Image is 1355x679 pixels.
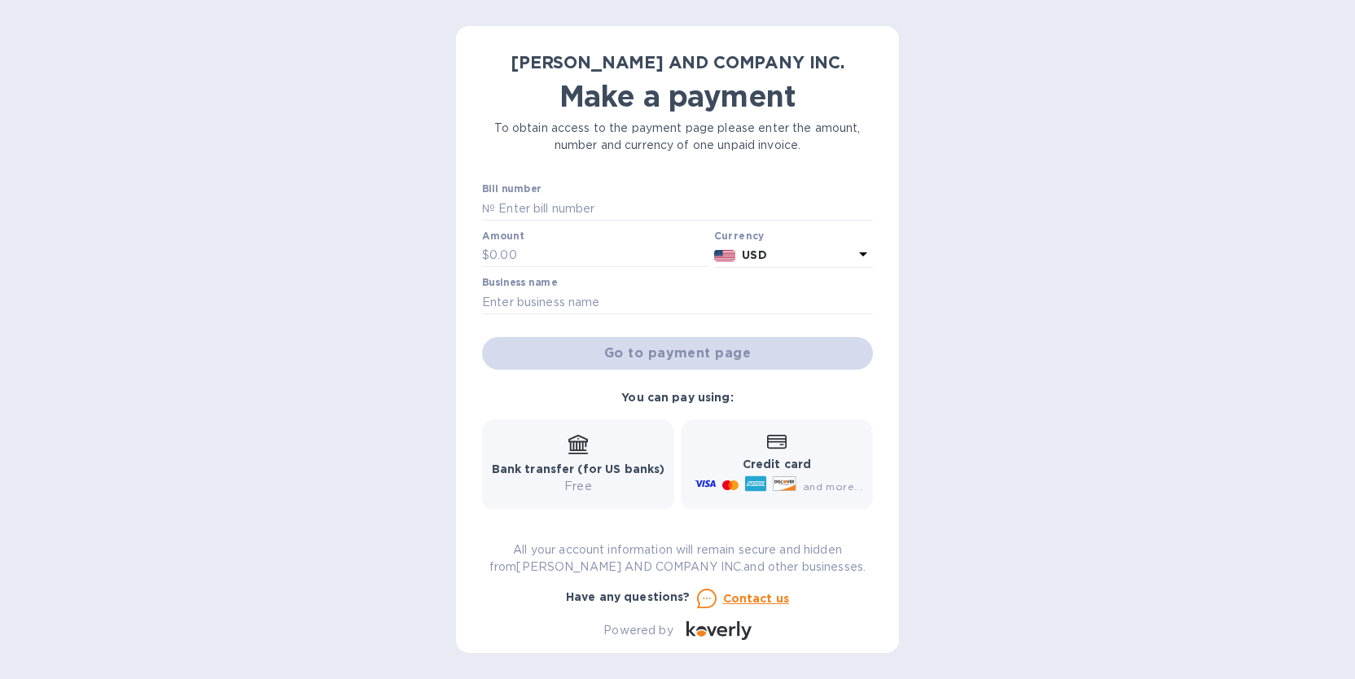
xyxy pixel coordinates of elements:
p: $ [482,247,489,264]
b: USD [742,248,766,261]
p: Free [492,478,665,495]
label: Business name [482,278,557,288]
b: Currency [714,230,765,242]
input: Enter business name [482,290,873,314]
input: Enter bill number [495,196,873,221]
span: and more... [803,480,862,493]
p: To obtain access to the payment page please enter the amount, number and currency of one unpaid i... [482,120,873,154]
u: Contact us [723,592,790,605]
label: Bill number [482,185,541,195]
b: Have any questions? [566,590,691,603]
b: [PERSON_NAME] AND COMPANY INC. [511,52,844,72]
h1: Make a payment [482,79,873,113]
b: Credit card [743,458,811,471]
b: Bank transfer (for US banks) [492,462,665,475]
label: Amount [482,231,524,241]
p: Powered by [603,622,673,639]
img: USD [714,250,736,261]
p: № [482,200,495,217]
input: 0.00 [489,243,708,268]
b: You can pay using: [621,391,733,404]
p: All your account information will remain secure and hidden from [PERSON_NAME] AND COMPANY INC. an... [482,541,873,576]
